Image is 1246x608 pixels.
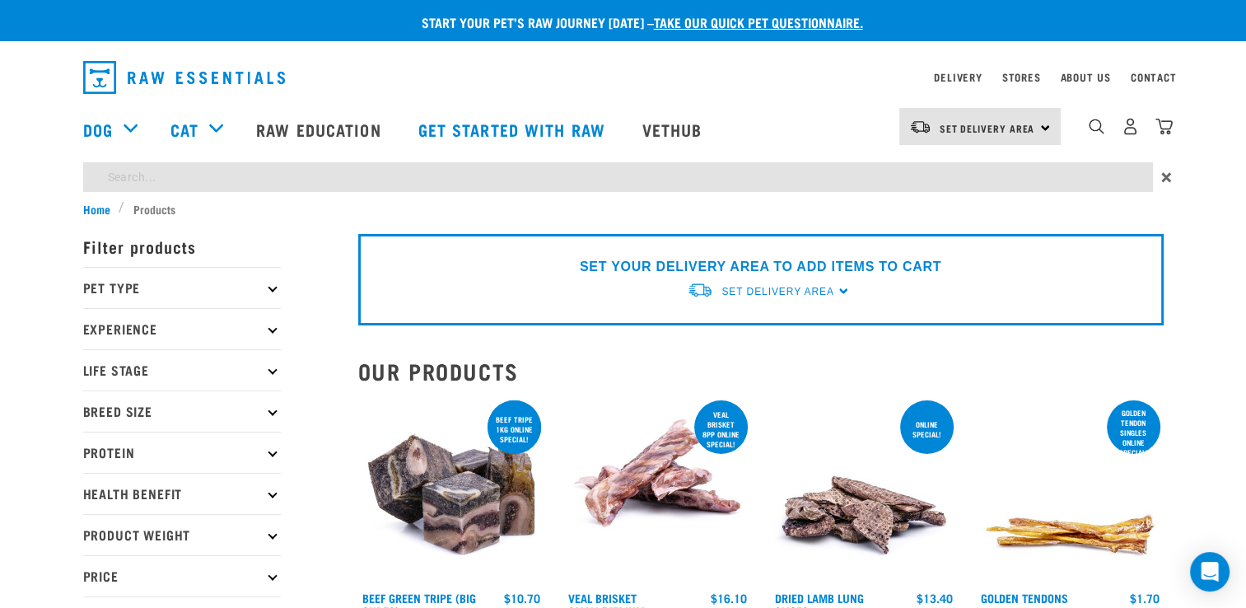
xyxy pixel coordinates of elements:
[83,226,281,267] p: Filter products
[1130,592,1160,605] div: $1.70
[83,308,281,349] p: Experience
[1161,162,1172,192] span: ×
[1190,552,1230,592] div: Open Intercom Messenger
[83,473,281,514] p: Health Benefit
[711,592,747,605] div: $16.10
[70,54,1177,101] nav: dropdown navigation
[940,125,1035,131] span: Set Delivery Area
[909,119,931,134] img: van-moving.png
[981,595,1068,601] a: Golden Tendons
[83,61,285,94] img: Raw Essentials Logo
[654,18,863,26] a: take our quick pet questionnaire.
[1107,400,1160,465] div: Golden Tendon singles online special!
[83,555,281,596] p: Price
[83,349,281,391] p: Life Stage
[83,267,281,308] p: Pet Type
[1122,118,1139,135] img: user.png
[934,74,982,80] a: Delivery
[358,358,1164,384] h2: Our Products
[687,282,713,299] img: van-moving.png
[402,96,626,162] a: Get started with Raw
[170,117,198,142] a: Cat
[83,432,281,473] p: Protein
[83,200,110,217] span: Home
[83,200,1164,217] nav: breadcrumbs
[504,592,540,605] div: $10.70
[900,412,954,447] div: ONLINE SPECIAL!
[83,200,119,217] a: Home
[83,162,1153,192] input: Search...
[1060,74,1110,80] a: About Us
[1002,74,1041,80] a: Stores
[694,402,748,456] div: Veal Brisket 8pp online special!
[488,407,541,451] div: Beef tripe 1kg online special!
[771,397,958,584] img: 1303 Lamb Lung Slices 01
[358,397,545,584] img: 1044 Green Tripe Beef
[83,514,281,555] p: Product Weight
[564,397,751,584] img: 1207 Veal Brisket 4pp 01
[626,96,723,162] a: Vethub
[977,397,1164,584] img: 1293 Golden Tendons 01
[83,117,113,142] a: Dog
[721,286,833,297] span: Set Delivery Area
[580,257,941,277] p: SET YOUR DELIVERY AREA TO ADD ITEMS TO CART
[1089,119,1104,134] img: home-icon-1@2x.png
[83,391,281,432] p: Breed Size
[240,96,401,162] a: Raw Education
[917,592,953,605] div: $13.40
[1131,74,1177,80] a: Contact
[1155,118,1173,135] img: home-icon@2x.png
